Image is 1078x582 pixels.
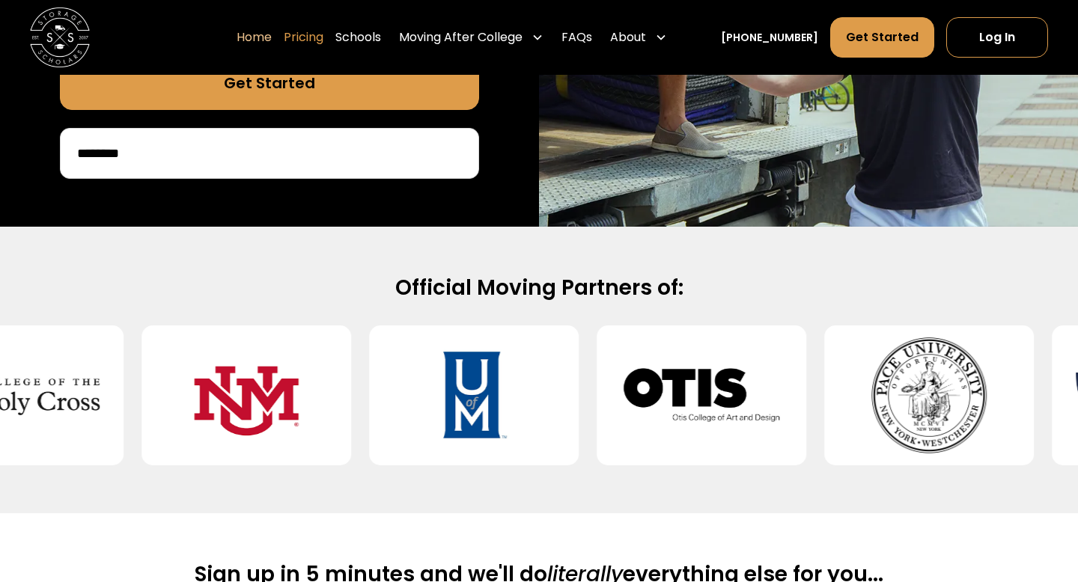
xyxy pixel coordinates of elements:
[561,16,592,58] a: FAQs
[399,28,523,46] div: Moving After College
[621,337,782,453] img: Otis College of Art and Design
[946,17,1048,58] a: Log In
[830,17,934,58] a: Get Started
[60,275,1018,301] h2: Official Moving Partners of:
[848,337,1010,453] img: Pace University - Pleasantville
[335,16,381,58] a: Schools
[393,16,549,58] div: Moving After College
[30,7,90,67] a: home
[30,7,90,67] img: Storage Scholars main logo
[393,337,555,453] img: University of Memphis
[604,16,673,58] div: About
[165,337,327,453] img: University of New Mexico
[610,28,646,46] div: About
[237,16,272,58] a: Home
[284,16,323,58] a: Pricing
[721,30,818,46] a: [PHONE_NUMBER]
[60,56,479,110] a: Get Started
